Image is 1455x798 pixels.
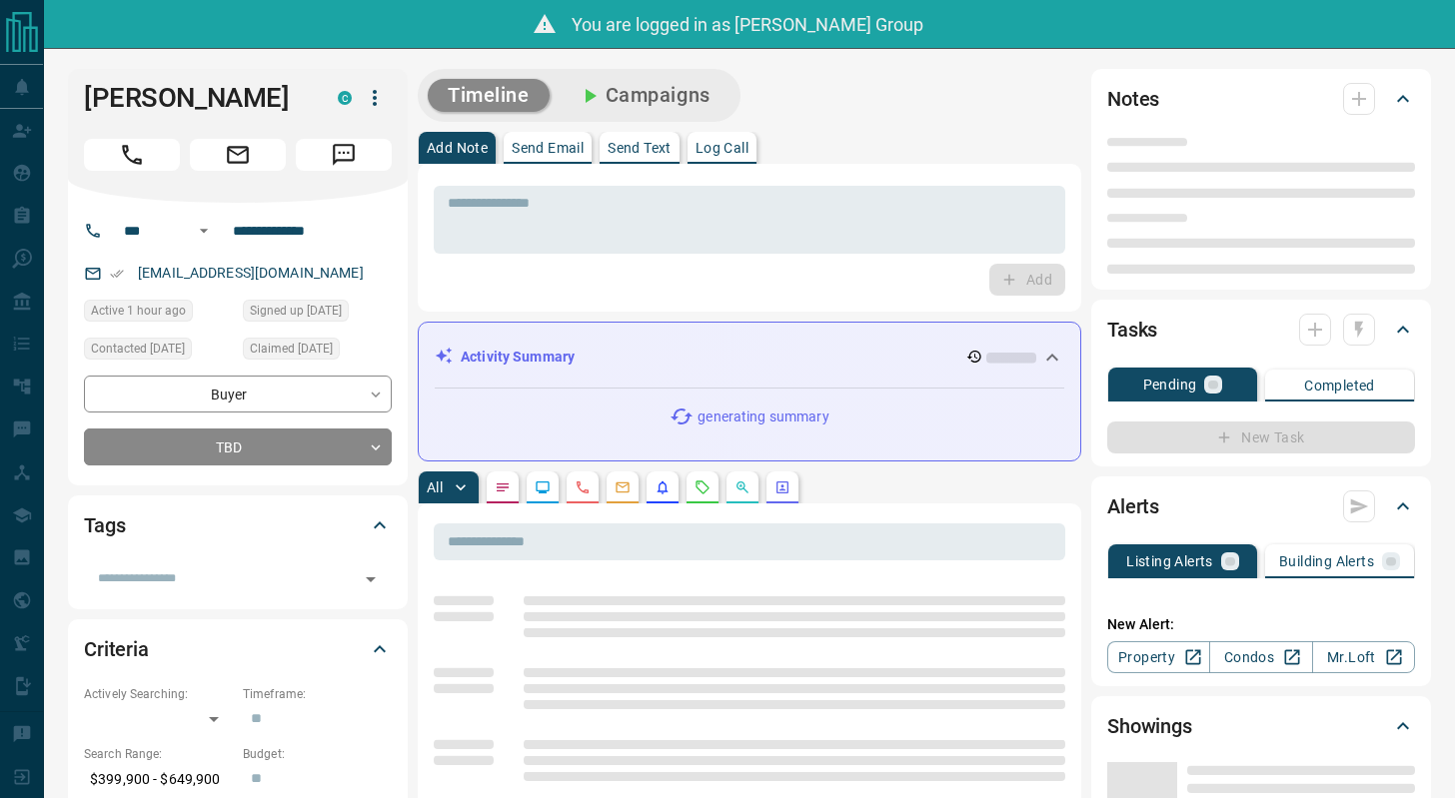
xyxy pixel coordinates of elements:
[1312,641,1415,673] a: Mr.Loft
[575,479,591,495] svg: Calls
[1107,75,1415,123] div: Notes
[243,300,392,328] div: Tue Aug 12 2025
[1126,554,1213,568] p: Listing Alerts
[774,479,790,495] svg: Agent Actions
[535,479,551,495] svg: Lead Browsing Activity
[84,763,233,796] p: $399,900 - $649,900
[696,141,748,155] p: Log Call
[84,338,233,366] div: Tue Aug 12 2025
[608,141,672,155] p: Send Text
[84,300,233,328] div: Wed Aug 13 2025
[1107,482,1415,530] div: Alerts
[1107,306,1415,354] div: Tasks
[84,633,149,665] h2: Criteria
[84,428,392,465] div: TBD
[110,267,124,281] svg: Email Verified
[428,79,550,112] button: Timeline
[243,745,392,763] p: Budget:
[243,338,392,366] div: Tue Aug 12 2025
[138,265,364,281] a: [EMAIL_ADDRESS][DOMAIN_NAME]
[695,479,711,495] svg: Requests
[655,479,671,495] svg: Listing Alerts
[1209,641,1312,673] a: Condos
[461,347,575,368] p: Activity Summary
[1107,614,1415,635] p: New Alert:
[84,625,392,673] div: Criteria
[1107,314,1157,346] h2: Tasks
[1107,710,1192,742] h2: Showings
[84,509,125,541] h2: Tags
[91,339,185,359] span: Contacted [DATE]
[1304,379,1375,393] p: Completed
[1107,641,1210,673] a: Property
[1279,554,1374,568] p: Building Alerts
[1107,83,1159,115] h2: Notes
[615,479,631,495] svg: Emails
[435,339,1064,376] div: Activity Summary
[84,139,180,171] span: Call
[84,685,233,703] p: Actively Searching:
[250,301,342,321] span: Signed up [DATE]
[84,501,392,549] div: Tags
[84,745,233,763] p: Search Range:
[698,406,828,427] p: generating summary
[357,565,385,593] button: Open
[190,139,286,171] span: Email
[427,141,488,155] p: Add Note
[1143,378,1197,392] p: Pending
[512,141,584,155] p: Send Email
[84,82,308,114] h1: [PERSON_NAME]
[338,91,352,105] div: condos.ca
[734,479,750,495] svg: Opportunities
[427,480,443,494] p: All
[495,479,511,495] svg: Notes
[558,79,730,112] button: Campaigns
[192,219,216,243] button: Open
[1107,702,1415,750] div: Showings
[572,14,923,35] span: You are logged in as [PERSON_NAME] Group
[91,301,186,321] span: Active 1 hour ago
[84,376,392,412] div: Buyer
[250,339,333,359] span: Claimed [DATE]
[243,685,392,703] p: Timeframe:
[296,139,392,171] span: Message
[1107,490,1159,522] h2: Alerts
